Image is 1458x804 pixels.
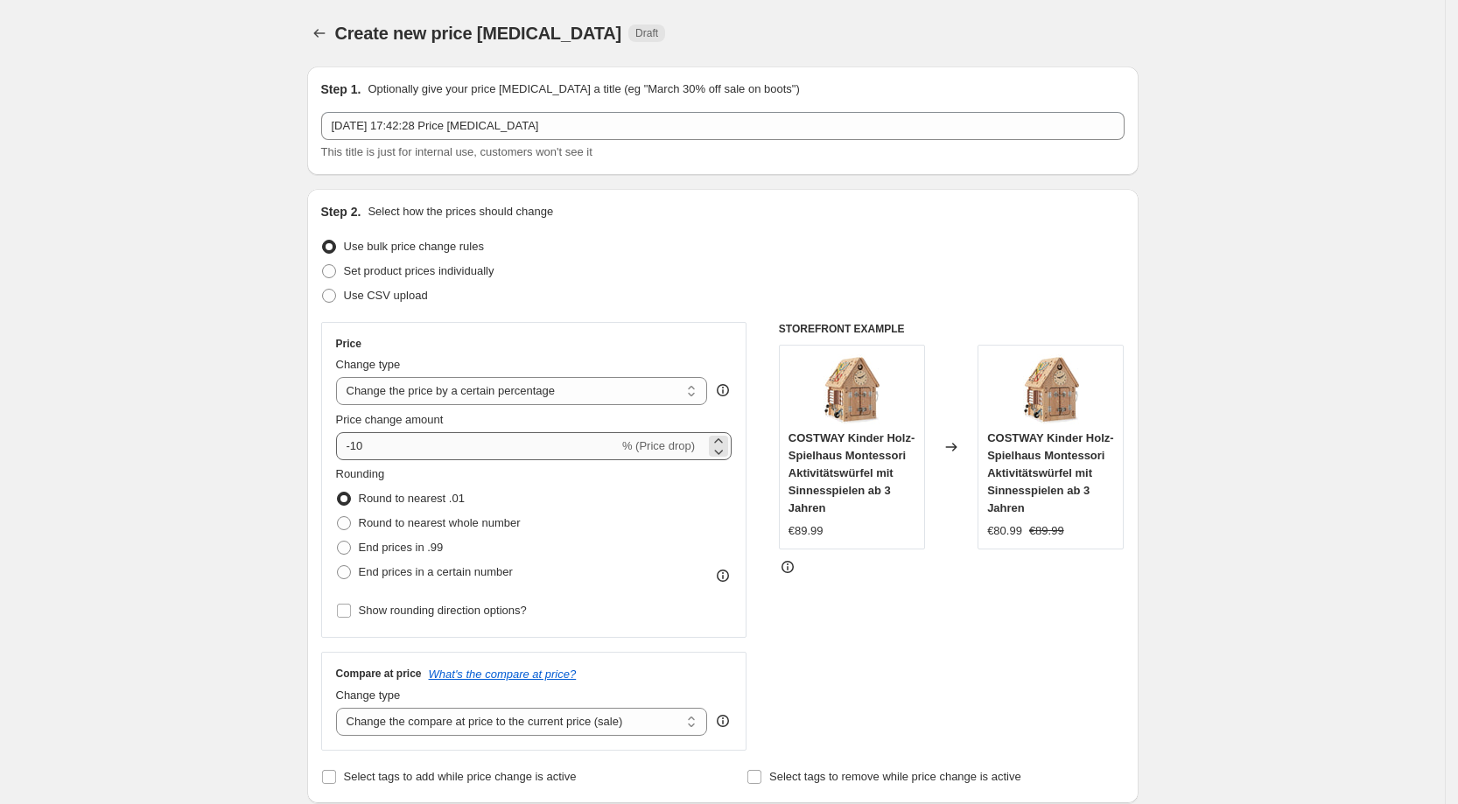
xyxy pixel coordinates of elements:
[622,439,695,452] span: % (Price drop)
[779,322,1125,336] h6: STOREFRONT EXAMPLE
[1029,522,1064,540] strike: €89.99
[321,112,1125,140] input: 30% off holiday sale
[789,522,824,540] div: €89.99
[987,522,1022,540] div: €80.99
[336,467,385,480] span: Rounding
[359,565,513,578] span: End prices in a certain number
[335,24,622,43] span: Create new price [MEDICAL_DATA]
[321,145,592,158] span: This title is just for internal use, customers won't see it
[429,668,577,681] button: What's the compare at price?
[359,492,465,505] span: Round to nearest .01
[769,770,1021,783] span: Select tags to remove while price change is active
[321,80,361,98] h2: Step 1.
[344,289,428,302] span: Use CSV upload
[321,203,361,220] h2: Step 2.
[336,413,444,426] span: Price change amount
[714,712,732,730] div: help
[714,381,732,399] div: help
[635,26,658,40] span: Draft
[344,264,494,277] span: Set product prices individually
[359,604,527,617] span: Show rounding direction options?
[344,240,484,253] span: Use bulk price change rules
[336,358,401,371] span: Change type
[359,516,521,529] span: Round to nearest whole number
[987,431,1113,514] span: COSTWAY Kinder Holz-Spielhaus Montessori Aktivitätswürfel mit Sinnesspielen ab 3 Jahren
[307,21,332,45] button: Price change jobs
[336,689,401,702] span: Change type
[359,541,444,554] span: End prices in .99
[336,667,422,681] h3: Compare at price
[368,203,553,220] p: Select how the prices should change
[336,337,361,351] h3: Price
[368,80,799,98] p: Optionally give your price [MEDICAL_DATA] a title (eg "March 30% off sale on boots")
[336,432,619,460] input: -15
[344,770,577,783] span: Select tags to add while price change is active
[817,354,887,424] img: 71477yctr_L_80x.jpg
[1016,354,1086,424] img: 71477yctr_L_80x.jpg
[789,431,915,514] span: COSTWAY Kinder Holz-Spielhaus Montessori Aktivitätswürfel mit Sinnesspielen ab 3 Jahren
